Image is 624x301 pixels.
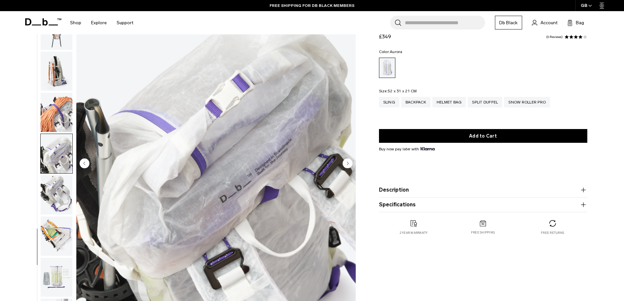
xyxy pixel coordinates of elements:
[41,216,72,256] img: Weigh_Lighter_Backpack_25L_14.png
[401,97,430,107] a: Backpack
[379,97,399,107] a: Sling
[471,230,495,235] p: Free shipping
[40,134,73,174] button: Weigh_Lighter_Backpack_25L_12.png
[400,231,428,235] p: 2 year warranty
[576,19,584,26] span: Bag
[41,52,72,91] img: Weigh_Lighter_Backpack_25L_10.png
[379,50,403,54] legend: Color:
[546,35,563,39] a: 6 reviews
[390,49,403,54] span: Aurora
[379,58,395,78] a: Aurora
[40,216,73,256] button: Weigh_Lighter_Backpack_25L_14.png
[379,201,587,209] button: Specifications
[541,231,564,235] p: Free returns
[41,175,72,215] img: Weigh_Lighter_Backpack_25L_13.png
[41,134,72,173] img: Weigh_Lighter_Backpack_25L_12.png
[468,97,502,107] a: Split Duffel
[65,11,138,34] nav: Main Navigation
[504,97,550,107] a: Snow Roller Pro
[270,3,354,9] a: FREE SHIPPING FOR DB BLACK MEMBERS
[379,33,391,40] span: £349
[421,147,435,150] img: {"height" => 20, "alt" => "Klarna"}
[567,19,584,27] button: Bag
[379,129,587,143] button: Add to Cart
[40,51,73,91] button: Weigh_Lighter_Backpack_25L_10.png
[41,258,72,297] img: Weigh_Lighter_Backpack_25L_15.png
[70,11,81,34] a: Shop
[40,92,73,132] button: Weigh_Lighter_Backpack_25L_11.png
[41,93,72,132] img: Weigh_Lighter_Backpack_25L_11.png
[40,175,73,215] button: Weigh_Lighter_Backpack_25L_13.png
[40,257,73,297] button: Weigh_Lighter_Backpack_25L_15.png
[379,89,417,93] legend: Size:
[495,16,522,29] a: Db Black
[432,97,466,107] a: Helmet Bag
[343,158,352,169] button: Next slide
[388,89,417,93] span: 52 x 31 x 21 CM
[532,19,558,27] a: Account
[379,186,587,194] button: Description
[540,19,558,26] span: Account
[80,158,89,169] button: Previous slide
[117,11,133,34] a: Support
[379,146,435,152] span: Buy now pay later with
[91,11,107,34] a: Explore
